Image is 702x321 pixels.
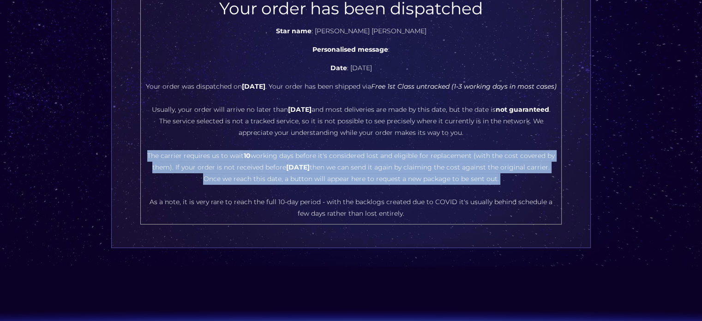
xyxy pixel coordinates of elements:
[371,82,556,91] i: Free 1st Class untracked (1-3 working days in most cases)
[286,163,310,171] b: [DATE]
[145,25,557,37] p: : [PERSON_NAME] [PERSON_NAME]
[288,105,311,114] b: [DATE]
[241,82,265,91] b: [DATE]
[330,64,347,72] b: Date
[312,45,388,54] b: Personalised message
[276,27,311,35] b: Star name
[145,62,557,74] p: : [DATE]
[495,105,549,114] b: not guaranteed
[244,151,251,160] b: 10
[145,44,557,55] p: :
